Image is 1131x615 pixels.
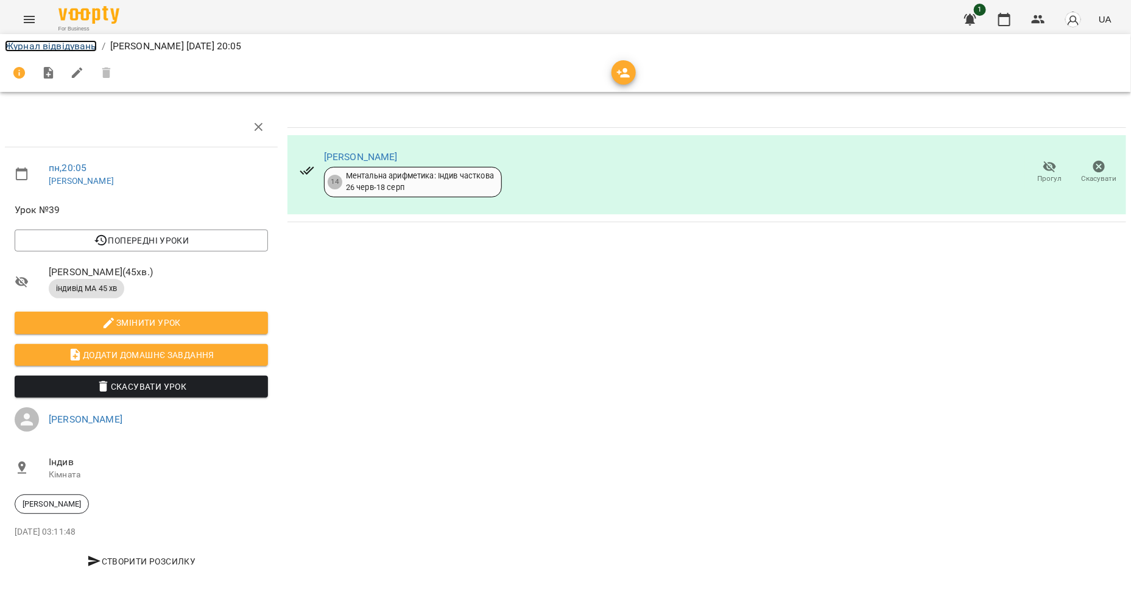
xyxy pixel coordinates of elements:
button: Змінити урок [15,312,268,334]
span: Прогул [1038,174,1062,184]
div: [PERSON_NAME] [15,494,89,514]
span: Індив [49,455,268,469]
a: [PERSON_NAME] [49,176,114,186]
div: 14 [328,175,342,189]
span: Змінити урок [24,315,258,330]
span: Створити розсилку [19,554,263,569]
a: Журнал відвідувань [5,40,97,52]
span: UA [1099,13,1112,26]
img: Voopty Logo [58,6,119,24]
span: Урок №39 [15,203,268,217]
button: Додати домашнє завдання [15,344,268,366]
nav: breadcrumb [5,39,1126,54]
span: Додати домашнє завдання [24,348,258,362]
span: [PERSON_NAME] ( 45 хв. ) [49,265,268,279]
li: / [102,39,105,54]
a: [PERSON_NAME] [324,151,398,163]
a: пн , 20:05 [49,162,86,174]
span: [PERSON_NAME] [15,499,88,510]
span: індивід МА 45 хв [49,283,124,294]
img: avatar_s.png [1065,11,1082,28]
button: Скасувати [1074,155,1124,189]
div: Ментальна арифметика: Індив часткова 26 черв - 18 серп [346,170,494,193]
span: Попередні уроки [24,233,258,248]
span: For Business [58,25,119,33]
button: Скасувати Урок [15,376,268,398]
p: Кімната [49,469,268,481]
button: Menu [15,5,44,34]
p: [DATE] 03:11:48 [15,526,268,538]
button: UA [1094,8,1116,30]
button: Попередні уроки [15,230,268,251]
button: Прогул [1025,155,1074,189]
span: Скасувати [1082,174,1117,184]
a: [PERSON_NAME] [49,413,122,425]
button: Створити розсилку [15,550,268,572]
span: 1 [974,4,986,16]
p: [PERSON_NAME] [DATE] 20:05 [110,39,242,54]
span: Скасувати Урок [24,379,258,394]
